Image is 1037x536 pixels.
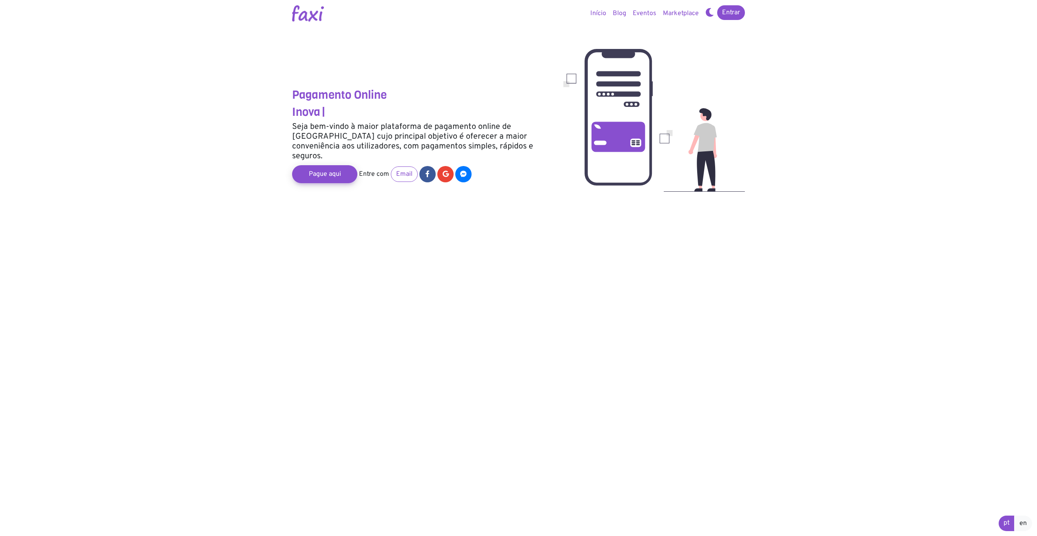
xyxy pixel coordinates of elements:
[391,166,418,182] a: Email
[1014,516,1032,531] a: en
[292,104,320,120] span: Inova
[292,165,357,183] a: Pague aqui
[292,88,551,102] h3: Pagamento Online
[629,5,660,22] a: Eventos
[587,5,609,22] a: Início
[660,5,702,22] a: Marketplace
[292,122,551,161] h5: Seja bem-vindo à maior plataforma de pagamento online de [GEOGRAPHIC_DATA] cujo principal objetiv...
[609,5,629,22] a: Blog
[292,5,324,22] img: Logotipo Faxi Online
[999,516,1015,531] a: pt
[359,170,389,178] span: Entre com
[717,5,745,20] a: Entrar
